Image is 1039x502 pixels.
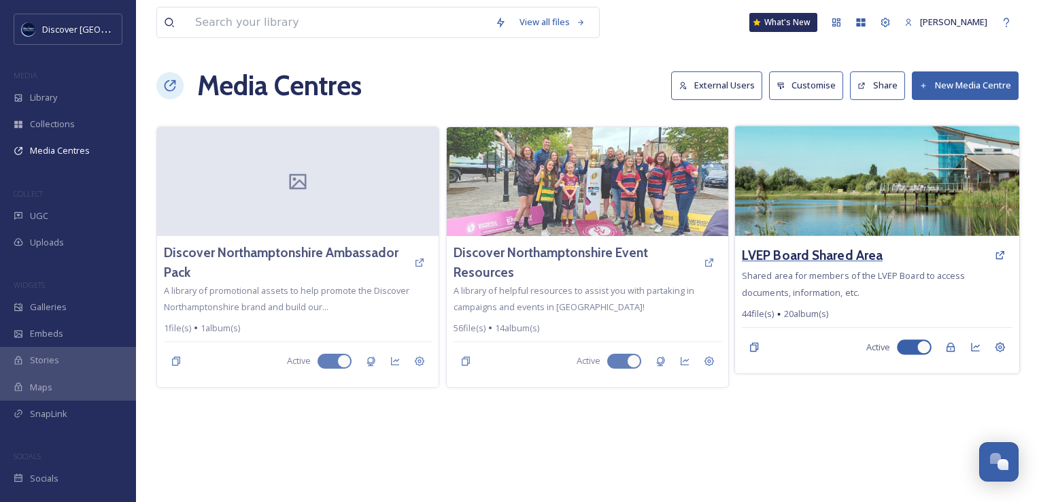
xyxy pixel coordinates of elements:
[850,71,905,99] button: Share
[671,71,769,99] a: External Users
[30,472,58,485] span: Socials
[287,354,311,367] span: Active
[188,7,488,37] input: Search your library
[14,280,45,290] span: WIDGETS
[30,236,64,249] span: Uploads
[671,71,762,99] button: External Users
[164,322,191,335] span: 1 file(s)
[912,71,1019,99] button: New Media Centre
[898,9,994,35] a: [PERSON_NAME]
[14,451,41,461] span: SOCIALS
[30,381,52,394] span: Maps
[979,442,1019,482] button: Open Chat
[742,269,965,298] span: Shared area for members of the LVEP Board to access documents, information, etc.
[201,322,240,335] span: 1 album(s)
[447,127,728,236] img: shared%20image.jpg
[742,246,883,265] a: LVEP Board Shared Area
[30,144,90,157] span: Media Centres
[164,284,409,313] span: A library of promotional assets to help promote the Discover Northamptonshire brand and build our...
[495,322,539,335] span: 14 album(s)
[164,243,407,282] a: Discover Northamptonshire Ambassador Pack
[769,71,851,99] a: Customise
[742,307,774,320] span: 44 file(s)
[30,327,63,340] span: Embeds
[14,188,43,199] span: COLLECT
[30,91,57,104] span: Library
[735,126,1019,236] img: Stanwick%20Lakes.jpg
[30,210,48,222] span: UGC
[14,70,37,80] span: MEDIA
[30,407,67,420] span: SnapLink
[454,322,486,335] span: 56 file(s)
[454,243,697,282] a: Discover Northamptonshire Event Resources
[197,65,362,106] h1: Media Centres
[784,307,829,320] span: 20 album(s)
[454,284,694,313] span: A library of helpful resources to assist you with partaking in campaigns and events in [GEOGRAPHI...
[22,22,35,36] img: Untitled%20design%20%282%29.png
[577,354,600,367] span: Active
[866,341,890,354] span: Active
[920,16,987,28] span: [PERSON_NAME]
[513,9,592,35] a: View all files
[769,71,844,99] button: Customise
[30,118,75,131] span: Collections
[30,301,67,314] span: Galleries
[42,22,166,35] span: Discover [GEOGRAPHIC_DATA]
[30,354,59,367] span: Stories
[749,13,817,32] a: What's New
